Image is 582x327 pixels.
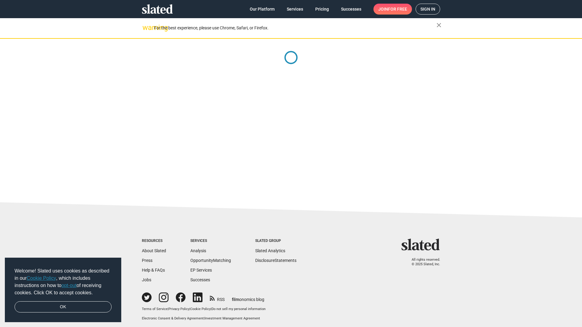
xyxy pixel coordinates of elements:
[255,258,296,263] a: DisclosureStatements
[210,293,225,302] a: RSS
[142,24,150,31] mat-icon: warning
[189,307,190,311] span: |
[245,4,279,15] a: Our Platform
[142,277,151,282] a: Jobs
[205,316,260,320] a: Investment Management Agreement
[190,268,212,272] a: EP Services
[190,248,206,253] a: Analysis
[190,277,210,282] a: Successes
[169,307,189,311] a: Privacy Policy
[255,248,285,253] a: Slated Analytics
[154,24,436,32] div: For the best experience, please use Chrome, Safari, or Firefox.
[142,239,166,243] div: Resources
[310,4,334,15] a: Pricing
[142,258,152,263] a: Press
[250,4,275,15] span: Our Platform
[168,307,169,311] span: |
[142,248,166,253] a: About Slated
[255,239,296,243] div: Slated Group
[336,4,366,15] a: Successes
[373,4,412,15] a: Joinfor free
[204,316,205,320] span: |
[62,283,77,288] a: opt-out
[15,267,112,296] span: Welcome! Slated uses cookies as described in our , which includes instructions on how to of recei...
[282,4,308,15] a: Services
[190,307,211,311] a: Cookie Policy
[388,4,407,15] span: for free
[420,4,435,14] span: Sign in
[190,239,231,243] div: Services
[405,258,440,266] p: All rights reserved. © 2025 Slated, Inc.
[142,307,168,311] a: Terms of Service
[142,268,165,272] a: Help & FAQs
[287,4,303,15] span: Services
[190,258,231,263] a: OpportunityMatching
[142,316,204,320] a: Electronic Consent & Delivery Agreement
[378,4,407,15] span: Join
[27,276,56,281] a: Cookie Policy
[211,307,212,311] span: |
[5,258,121,322] div: cookieconsent
[212,307,266,312] button: Do not sell my personal information
[341,4,361,15] span: Successes
[416,4,440,15] a: Sign in
[435,21,443,29] mat-icon: close
[15,301,112,313] a: dismiss cookie message
[232,292,264,302] a: filmonomics blog
[315,4,329,15] span: Pricing
[232,297,239,302] span: film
